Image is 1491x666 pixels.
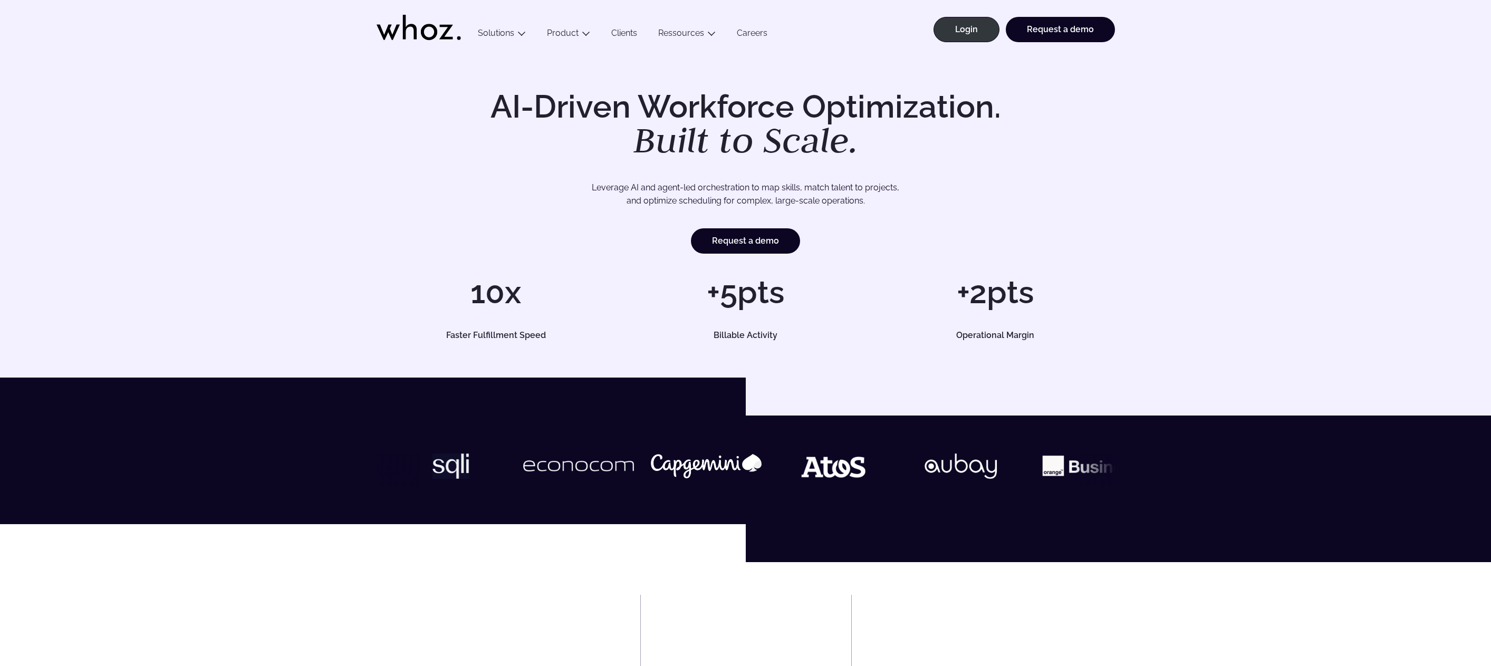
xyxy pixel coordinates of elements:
[467,28,536,42] button: Solutions
[638,331,853,340] h5: Billable Activity
[648,28,726,42] button: Ressources
[934,17,999,42] a: Login
[691,228,800,254] a: Request a demo
[413,181,1078,208] p: Leverage AI and agent-led orchestration to map skills, match talent to projects, and optimize sch...
[876,276,1114,308] h1: +2pts
[658,28,704,38] a: Ressources
[388,331,603,340] h5: Faster Fulfillment Speed
[536,28,601,42] button: Product
[377,276,615,308] h1: 10x
[626,276,865,308] h1: +5pts
[601,28,648,42] a: Clients
[476,91,1016,158] h1: AI-Driven Workforce Optimization.
[547,28,579,38] a: Product
[633,117,858,163] em: Built to Scale.
[1006,17,1115,42] a: Request a demo
[726,28,778,42] a: Careers
[888,331,1103,340] h5: Operational Margin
